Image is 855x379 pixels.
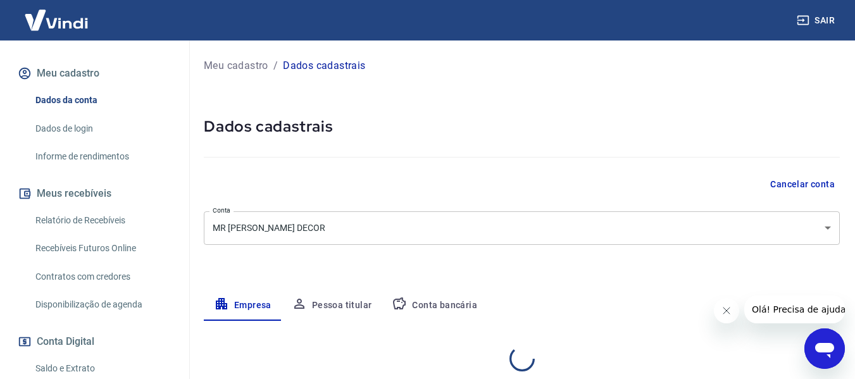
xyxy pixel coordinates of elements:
[765,173,840,196] button: Cancelar conta
[15,1,97,39] img: Vindi
[282,290,382,321] button: Pessoa titular
[15,328,174,356] button: Conta Digital
[8,9,106,19] span: Olá! Precisa de ajuda?
[273,58,278,73] p: /
[30,208,174,233] a: Relatório de Recebíveis
[714,298,739,323] iframe: Fechar mensagem
[804,328,845,369] iframe: Botão para abrir a janela de mensagens
[30,264,174,290] a: Contratos com credores
[382,290,487,321] button: Conta bancária
[30,144,174,170] a: Informe de rendimentos
[30,87,174,113] a: Dados da conta
[30,116,174,142] a: Dados de login
[744,295,845,323] iframe: Mensagem da empresa
[30,292,174,318] a: Disponibilização de agenda
[794,9,840,32] button: Sair
[204,116,840,137] h5: Dados cadastrais
[15,180,174,208] button: Meus recebíveis
[204,211,840,245] div: MR [PERSON_NAME] DECOR
[30,235,174,261] a: Recebíveis Futuros Online
[204,290,282,321] button: Empresa
[283,58,365,73] p: Dados cadastrais
[204,58,268,73] a: Meu cadastro
[213,206,230,215] label: Conta
[15,59,174,87] button: Meu cadastro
